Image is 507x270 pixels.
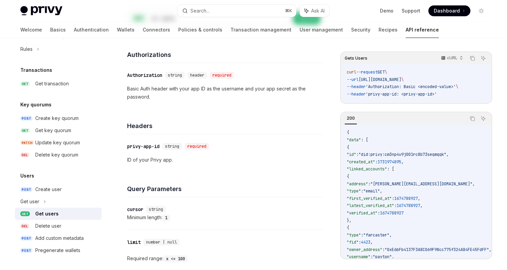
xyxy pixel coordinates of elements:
span: { [347,145,349,150]
span: : [ [387,166,394,172]
span: 4423 [361,240,370,245]
span: Ask AI [311,7,325,14]
span: POST [20,248,33,253]
a: Demo [380,7,393,14]
a: Dashboard [428,5,470,16]
a: Policies & controls [178,22,222,38]
div: Required range: [127,254,323,263]
span: \ [385,69,387,75]
a: Security [351,22,370,38]
span: \ [401,77,404,82]
span: POST [20,236,33,241]
p: cURL [447,55,458,61]
div: Get transaction [35,80,69,88]
a: POSTCreate user [15,183,102,195]
span: Dashboard [434,7,460,14]
span: "fid" [347,240,359,245]
button: Ask AI [479,54,488,63]
span: POST [20,187,33,192]
a: POSTCreate key quorum [15,112,102,124]
div: Authorization [127,72,162,79]
span: "0xE6bFb4137F3A8C069F98cc775f324A84FE45FdFF" [385,247,489,252]
span: --request [356,69,378,75]
img: light logo [20,6,62,16]
span: , [418,196,420,201]
a: Wallets [117,22,135,38]
div: Get user [20,198,39,206]
span: GET [20,211,30,216]
span: \ [456,84,458,89]
a: Basics [50,22,66,38]
a: GETGet transaction [15,78,102,90]
a: Transaction management [230,22,291,38]
span: 1674788927 [397,203,420,208]
div: Get key quorum [35,126,71,134]
span: GET [20,81,30,86]
div: privy-app-id [127,143,160,150]
span: DEL [20,224,29,229]
span: DEL [20,152,29,158]
div: Search... [190,7,209,15]
span: string [165,144,179,149]
div: Get users [35,210,59,218]
span: , [389,232,392,238]
a: Welcome [20,22,42,38]
div: Pregenerate wallets [35,246,80,254]
span: 1674788927 [394,196,418,201]
span: 1674788927 [380,210,404,216]
span: : [368,181,370,187]
span: "data" [347,137,361,143]
span: , [370,240,373,245]
span: , [380,188,382,194]
a: POSTPregenerate wallets [15,244,102,256]
span: GET [20,128,30,133]
span: : [359,240,361,245]
span: 'Authorization: Basic <encoded-value>' [366,84,456,89]
div: Update key quorum [35,139,80,147]
span: "latest_verified_at" [347,203,394,208]
span: "created_at" [347,159,375,165]
span: : [356,152,359,157]
span: , [489,247,491,252]
span: string [168,72,182,78]
button: Ask AI [479,114,488,123]
a: Connectors [143,22,170,38]
span: "address" [347,181,368,187]
span: , [401,159,404,165]
span: "type" [347,188,361,194]
span: curl [347,69,356,75]
h5: Transactions [20,66,52,74]
span: : [382,247,385,252]
button: Toggle dark mode [476,5,487,16]
span: : [394,203,397,208]
a: Authentication [74,22,109,38]
button: Search...⌘K [178,5,296,17]
span: POST [20,116,33,121]
span: { [347,225,349,230]
span: : [378,210,380,216]
div: Delete user [35,222,61,230]
span: 'privy-app-id: <privy-app-id>' [366,91,437,97]
span: [URL][DOMAIN_NAME] [359,77,401,82]
div: limit [127,239,141,246]
span: --header [347,91,366,97]
span: "linked_accounts" [347,166,387,172]
h4: Headers [127,121,323,130]
a: DELDelete key quorum [15,149,102,161]
span: number | null [146,240,177,245]
span: "verified_at" [347,210,378,216]
a: Support [402,7,420,14]
a: DELDelete user [15,220,102,232]
p: ID of your Privy app. [127,156,323,164]
div: required [210,72,234,79]
a: Recipes [379,22,398,38]
div: Rules [20,45,33,53]
span: "id" [347,152,356,157]
span: : [361,232,363,238]
div: required [185,143,209,150]
a: GETGet key quorum [15,124,102,137]
div: Delete key quorum [35,151,78,159]
span: "email" [363,188,380,194]
span: string [149,207,163,212]
span: GET [378,69,385,75]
